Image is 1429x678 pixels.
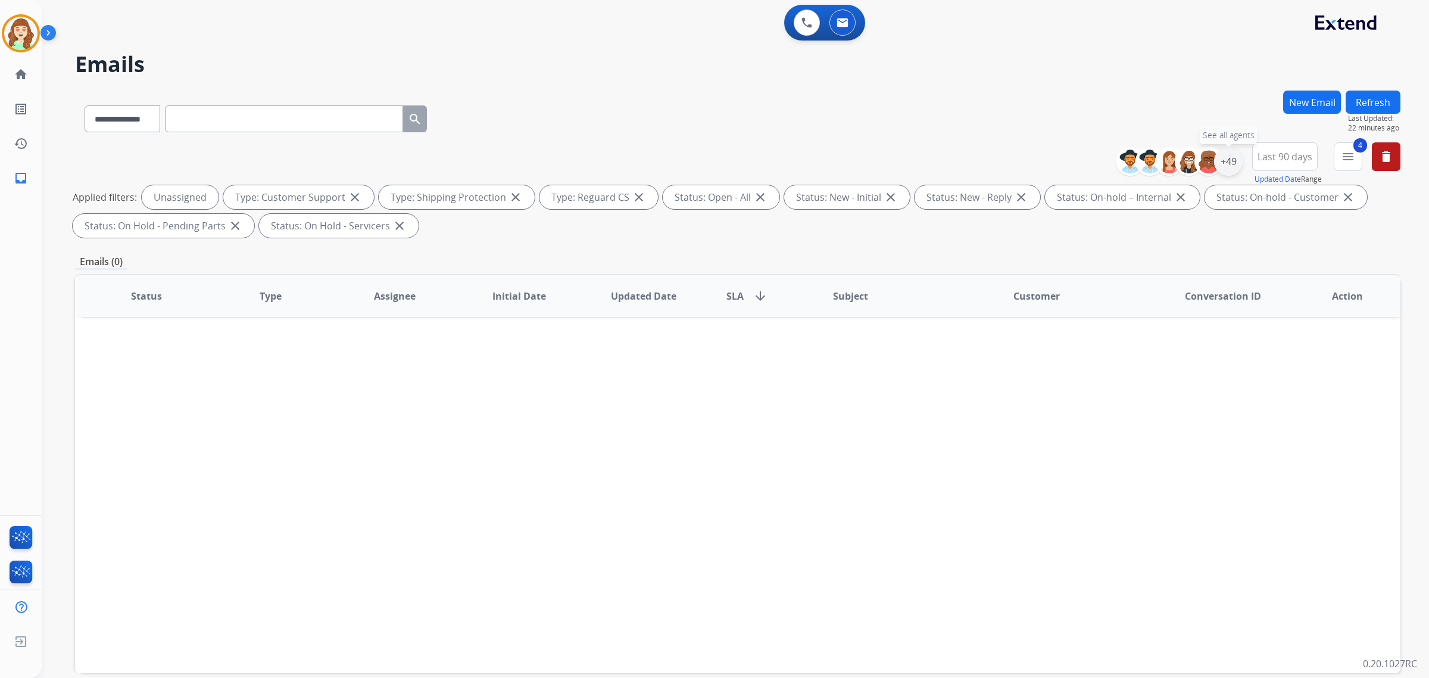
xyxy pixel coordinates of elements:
[1045,185,1200,209] div: Status: On-hold – Internal
[1341,150,1355,164] mat-icon: menu
[884,190,898,204] mat-icon: close
[1252,142,1318,171] button: Last 90 days
[379,185,535,209] div: Type: Shipping Protection
[142,185,219,209] div: Unassigned
[1363,657,1417,671] p: 0.20.1027RC
[131,289,162,303] span: Status
[1185,289,1261,303] span: Conversation ID
[1276,275,1400,317] th: Action
[260,289,282,303] span: Type
[259,214,419,238] div: Status: On Hold - Servicers
[1353,138,1367,153] span: 4
[1346,91,1400,114] button: Refresh
[408,112,422,126] mat-icon: search
[1379,150,1393,164] mat-icon: delete
[753,190,767,204] mat-icon: close
[1348,123,1400,133] span: 22 minutes ago
[1013,289,1060,303] span: Customer
[73,214,254,238] div: Status: On Hold - Pending Parts
[75,52,1400,76] h2: Emails
[1255,175,1301,184] button: Updated Date
[539,185,658,209] div: Type: Reguard CS
[1205,185,1367,209] div: Status: On-hold - Customer
[374,289,416,303] span: Assignee
[1203,129,1255,141] span: See all agents
[611,289,676,303] span: Updated Date
[784,185,910,209] div: Status: New - Initial
[726,289,744,303] span: SLA
[14,67,28,82] mat-icon: home
[1341,190,1355,204] mat-icon: close
[915,185,1040,209] div: Status: New - Reply
[14,102,28,116] mat-icon: list_alt
[1348,114,1400,123] span: Last Updated:
[73,190,137,204] p: Applied filters:
[14,136,28,151] mat-icon: history
[348,190,362,204] mat-icon: close
[14,171,28,185] mat-icon: inbox
[392,219,407,233] mat-icon: close
[1014,190,1028,204] mat-icon: close
[492,289,546,303] span: Initial Date
[4,17,38,50] img: avatar
[228,219,242,233] mat-icon: close
[753,289,767,303] mat-icon: arrow_downward
[223,185,374,209] div: Type: Customer Support
[833,289,868,303] span: Subject
[632,190,646,204] mat-icon: close
[1334,142,1362,171] button: 4
[1255,174,1322,184] span: Range
[508,190,523,204] mat-icon: close
[75,254,127,269] p: Emails (0)
[1283,91,1341,114] button: New Email
[1174,190,1188,204] mat-icon: close
[1214,147,1243,176] div: +49
[663,185,779,209] div: Status: Open - All
[1258,154,1312,159] span: Last 90 days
